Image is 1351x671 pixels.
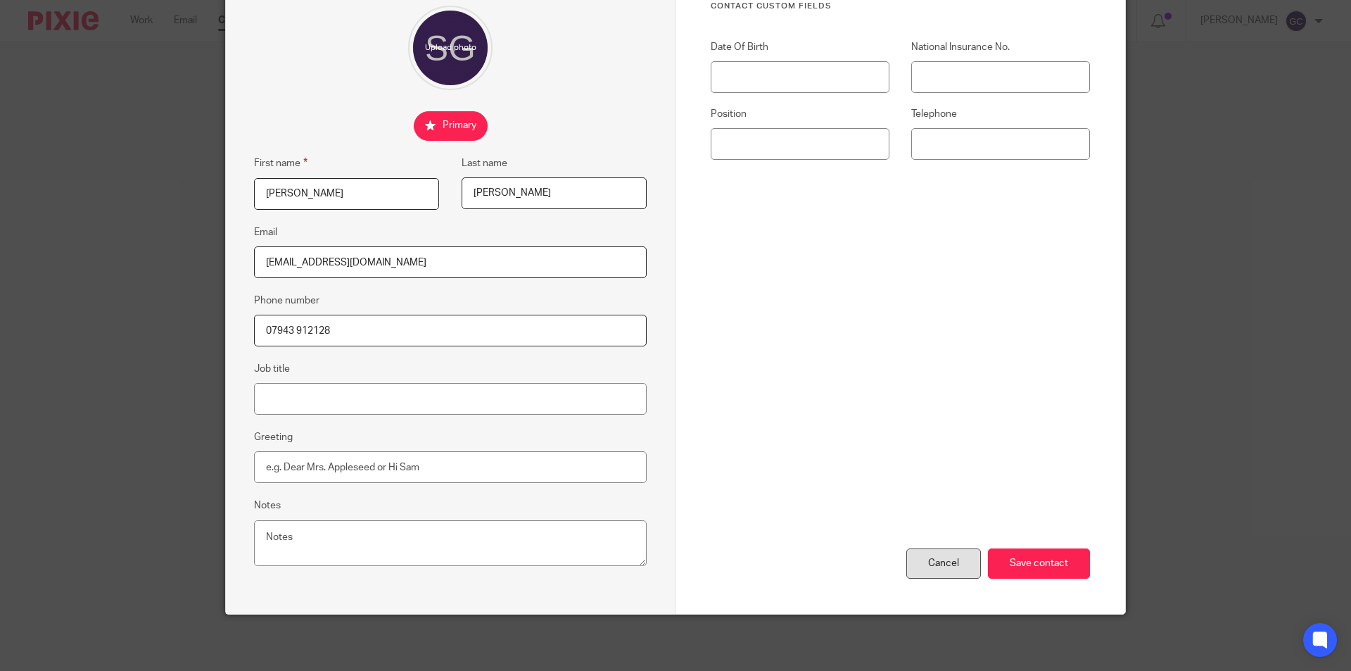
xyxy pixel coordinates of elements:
[254,155,307,171] label: First name
[911,40,1090,54] label: National Insurance No.
[254,451,647,483] input: e.g. Dear Mrs. Appleseed or Hi Sam
[462,156,507,170] label: Last name
[711,107,889,121] label: Position
[254,362,290,376] label: Job title
[254,294,319,308] label: Phone number
[254,498,281,513] label: Notes
[711,1,1090,12] h3: Contact Custom fields
[906,548,981,579] div: Cancel
[711,40,889,54] label: Date Of Birth
[988,548,1090,579] input: Save contact
[254,225,277,239] label: Email
[911,107,1090,121] label: Telephone
[254,430,293,444] label: Greeting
